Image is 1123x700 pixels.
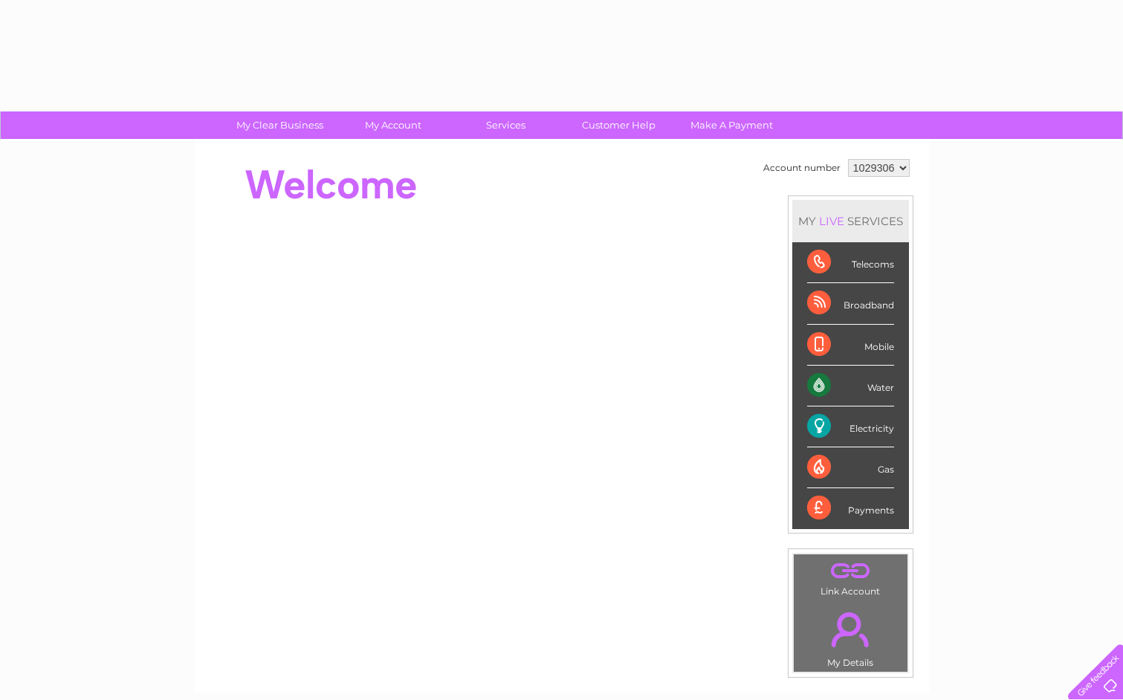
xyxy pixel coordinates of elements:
div: Mobile [807,325,894,366]
a: My Account [331,111,454,139]
a: . [797,558,904,584]
a: Services [444,111,567,139]
div: LIVE [816,214,847,228]
a: . [797,603,904,655]
a: My Clear Business [219,111,341,139]
a: Customer Help [557,111,680,139]
div: MY SERVICES [792,200,909,242]
td: Account number [760,155,844,181]
td: Link Account [793,554,908,600]
div: Gas [807,447,894,488]
a: Make A Payment [670,111,793,139]
div: Payments [807,488,894,528]
div: Water [807,366,894,406]
div: Broadband [807,283,894,324]
td: My Details [793,600,908,673]
div: Telecoms [807,242,894,283]
div: Electricity [807,406,894,447]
